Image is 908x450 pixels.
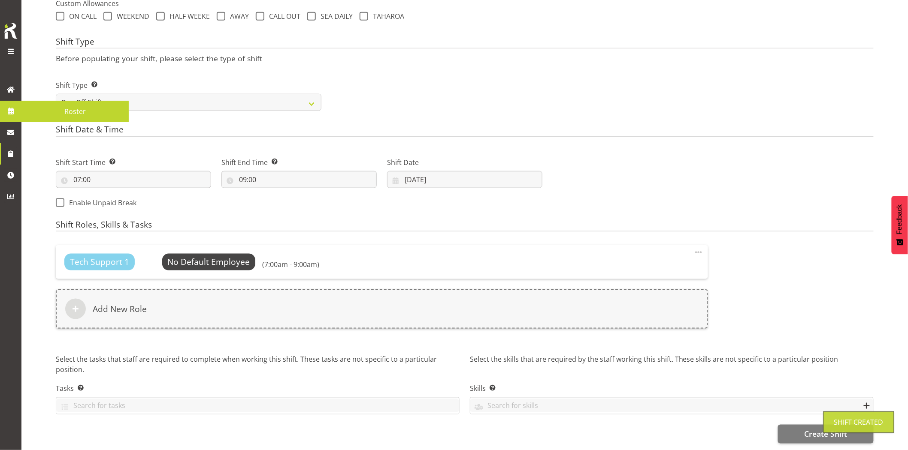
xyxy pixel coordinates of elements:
span: Enable Unpaid Break [64,198,136,207]
p: Select the tasks that staff are required to complete when working this shift. These tasks are not... [56,354,460,377]
input: Click to select... [221,171,377,188]
input: Search for skills [470,399,873,412]
span: TAHAROA [368,12,404,21]
p: Before populating your shift, please select the type of shift [56,54,874,63]
h4: Shift Date & Time [56,125,874,137]
label: Shift Start Time [56,157,211,168]
label: Shift Type [56,80,321,90]
h6: Add New Role [93,304,147,314]
input: Click to select... [56,171,211,188]
input: Click to select... [387,171,542,188]
span: Tech Support 1 [70,256,129,268]
a: Roster [21,101,129,122]
span: HALF WEEKE [165,12,210,21]
h4: Shift Type [56,37,874,49]
div: Shift Created [834,417,884,427]
label: Shift End Time [221,157,377,168]
button: Feedback - Show survey [892,196,908,254]
span: No Default Employee [167,256,250,267]
span: Create Shift [804,429,847,440]
input: Search for tasks [56,399,459,412]
img: Rosterit icon logo [2,21,19,40]
h4: Shift Roles, Skills & Tasks [56,220,874,232]
label: Tasks [56,384,460,394]
span: AWAY [225,12,249,21]
h6: (7:00am - 9:00am) [262,260,319,269]
button: Create Shift [778,425,874,444]
span: Roster [26,105,124,118]
p: Select the skills that are required by the staff working this shift. These skills are not specifi... [470,354,874,377]
label: Skills [470,384,874,394]
span: CALL OUT [264,12,300,21]
span: SEA DAILY [316,12,353,21]
span: WEEKEND [112,12,149,21]
span: ON CALL [64,12,97,21]
label: Shift Date [387,157,542,168]
span: Feedback [896,204,904,234]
